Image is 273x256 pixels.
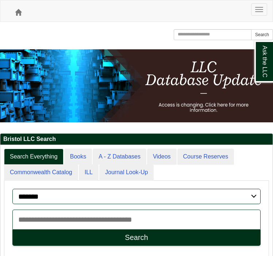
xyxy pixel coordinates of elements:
a: Search Everything [4,149,64,165]
a: Journal Look-Up [99,164,154,181]
button: Search [251,29,273,40]
a: Course Reserves [177,149,234,165]
div: Search [125,233,148,242]
a: A - Z Databases [93,149,146,165]
a: ILL [79,164,99,181]
h2: Bristol LLC Search [0,134,273,145]
a: Videos [147,149,177,165]
button: Search [12,229,261,246]
a: Commonwealth Catalog [4,164,78,181]
a: Books [64,149,92,165]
